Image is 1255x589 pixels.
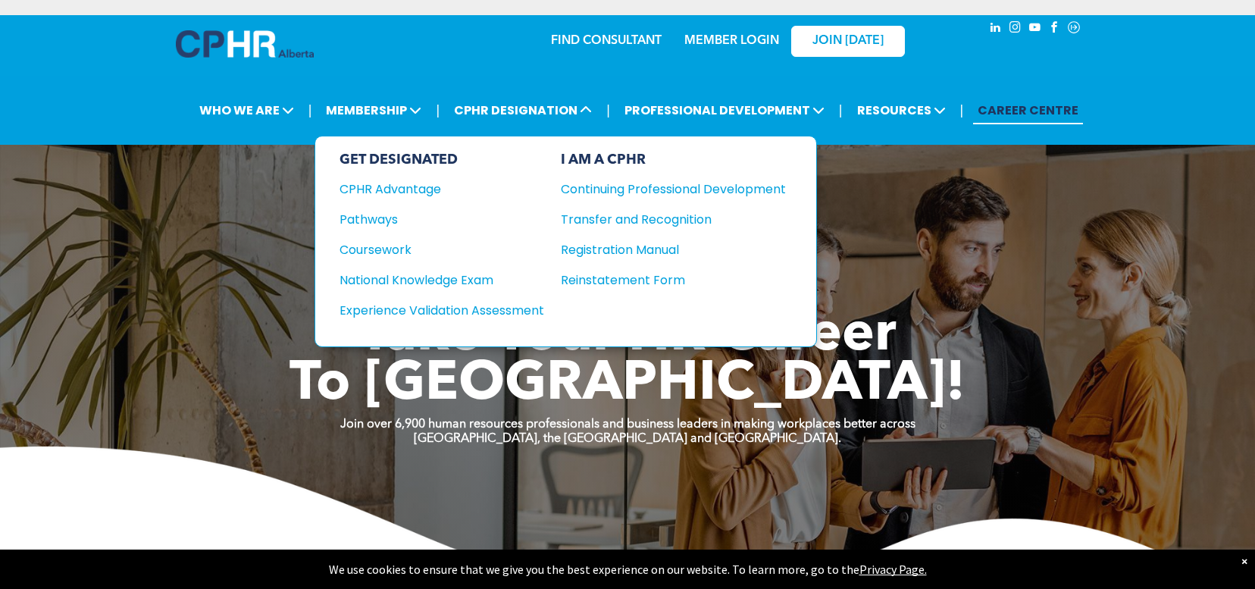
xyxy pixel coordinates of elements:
[414,433,841,445] strong: [GEOGRAPHIC_DATA], the [GEOGRAPHIC_DATA] and [GEOGRAPHIC_DATA].
[561,271,786,290] a: Reinstatement Form
[551,35,662,47] a: FIND CONSULTANT
[1066,19,1082,39] a: Social network
[561,240,763,259] div: Registration Manual
[853,96,950,124] span: RESOURCES
[791,26,905,57] a: JOIN [DATE]
[340,180,524,199] div: CPHR Advantage
[340,210,524,229] div: Pathways
[289,358,966,412] span: To [GEOGRAPHIC_DATA]!
[1006,19,1023,39] a: instagram
[176,30,314,58] img: A blue and white logo for cp alberta
[308,95,312,126] li: |
[561,271,763,290] div: Reinstatement Form
[1241,553,1247,569] div: Dismiss notification
[340,152,544,168] div: GET DESIGNATED
[839,95,843,126] li: |
[340,180,544,199] a: CPHR Advantage
[561,180,763,199] div: Continuing Professional Development
[1046,19,1063,39] a: facebook
[960,95,964,126] li: |
[1026,19,1043,39] a: youtube
[340,271,524,290] div: National Knowledge Exam
[436,95,440,126] li: |
[449,96,596,124] span: CPHR DESIGNATION
[561,210,763,229] div: Transfer and Recognition
[561,240,786,259] a: Registration Manual
[340,271,544,290] a: National Knowledge Exam
[859,562,927,577] a: Privacy Page.
[340,418,915,431] strong: Join over 6,900 human resources professionals and business leaders in making workplaces better ac...
[620,96,829,124] span: PROFESSIONAL DEVELOPMENT
[340,301,544,320] a: Experience Validation Assessment
[340,210,544,229] a: Pathways
[561,210,786,229] a: Transfer and Recognition
[684,35,779,47] a: MEMBER LOGIN
[561,152,786,168] div: I AM A CPHR
[340,301,524,320] div: Experience Validation Assessment
[987,19,1003,39] a: linkedin
[340,240,544,259] a: Coursework
[812,34,884,49] span: JOIN [DATE]
[606,95,610,126] li: |
[321,96,426,124] span: MEMBERSHIP
[973,96,1083,124] a: CAREER CENTRE
[195,96,299,124] span: WHO WE ARE
[561,180,786,199] a: Continuing Professional Development
[340,240,524,259] div: Coursework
